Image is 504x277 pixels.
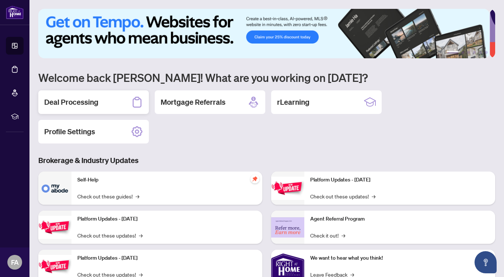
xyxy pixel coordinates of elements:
h2: Deal Processing [44,97,98,107]
h2: rLearning [277,97,309,107]
p: Self-Help [77,176,256,184]
span: pushpin [251,174,259,183]
span: → [342,231,345,239]
button: 5 [479,51,482,54]
p: Platform Updates - [DATE] [77,254,256,262]
span: → [139,231,143,239]
p: Agent Referral Program [310,215,489,223]
img: Platform Updates - June 23, 2025 [271,177,304,200]
button: Open asap [475,251,497,273]
h2: Mortgage Referrals [161,97,225,107]
button: 6 [485,51,488,54]
img: Platform Updates - September 16, 2025 [38,216,71,239]
p: Platform Updates - [DATE] [77,215,256,223]
img: logo [6,6,24,19]
span: → [136,192,139,200]
a: Check out these updates!→ [310,192,375,200]
img: Self-Help [38,172,71,205]
button: 1 [447,51,458,54]
button: 3 [467,51,470,54]
button: 2 [461,51,464,54]
span: → [372,192,375,200]
h1: Welcome back [PERSON_NAME]! What are you working on [DATE]? [38,70,495,84]
a: Check it out!→ [310,231,345,239]
span: FA [11,257,19,267]
p: Platform Updates - [DATE] [310,176,489,184]
img: Slide 0 [38,9,490,58]
p: We want to hear what you think! [310,254,489,262]
h2: Profile Settings [44,127,95,137]
button: 4 [473,51,476,54]
img: Agent Referral Program [271,217,304,238]
a: Check out these guides!→ [77,192,139,200]
h3: Brokerage & Industry Updates [38,155,495,166]
a: Check out these updates!→ [77,231,143,239]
